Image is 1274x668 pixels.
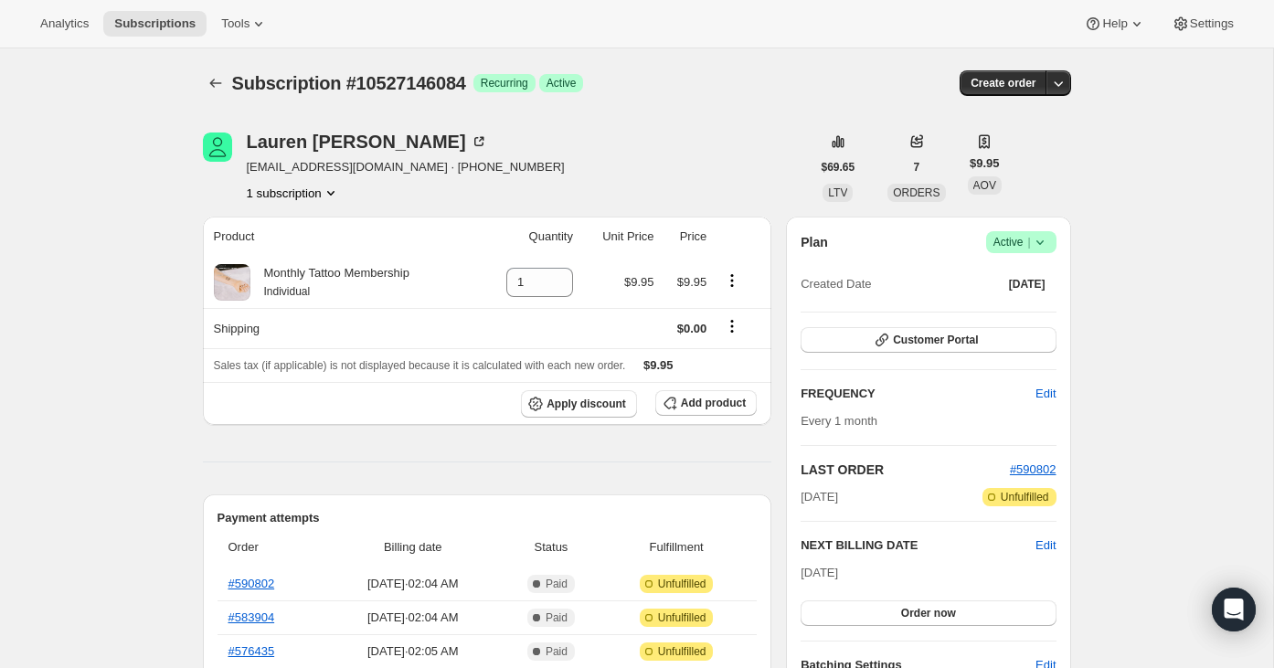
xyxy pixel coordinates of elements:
span: $0.00 [677,322,707,335]
button: Customer Portal [801,327,1056,353]
span: [DATE] [1009,277,1046,292]
span: $9.95 [643,358,674,372]
button: Edit [1035,536,1056,555]
span: Status [506,538,596,557]
span: Fulfillment [607,538,746,557]
h2: NEXT BILLING DATE [801,536,1035,555]
span: Billing date [331,538,495,557]
span: Created Date [801,275,871,293]
div: Open Intercom Messenger [1212,588,1256,631]
span: Apply discount [547,397,626,411]
h2: Plan [801,233,828,251]
img: product img [214,264,250,301]
span: $9.95 [677,275,707,289]
h2: FREQUENCY [801,385,1035,403]
span: [DATE] · 02:04 AM [331,575,495,593]
button: Subscriptions [203,70,228,96]
span: $9.95 [970,154,1000,173]
button: Analytics [29,11,100,37]
th: Unit Price [579,217,660,257]
span: Unfulfilled [658,577,706,591]
span: [EMAIL_ADDRESS][DOMAIN_NAME] · [PHONE_NUMBER] [247,158,565,176]
span: [DATE] · 02:05 AM [331,642,495,661]
span: Unfulfilled [1001,490,1049,504]
button: Subscriptions [103,11,207,37]
small: Individual [264,285,311,298]
button: Product actions [717,270,747,291]
div: Monthly Tattoo Membership [250,264,409,301]
span: Paid [546,577,568,591]
a: #590802 [228,577,275,590]
span: Paid [546,644,568,659]
span: $9.95 [624,275,654,289]
span: AOV [973,179,996,192]
button: Shipping actions [717,316,747,336]
th: Price [660,217,713,257]
button: Apply discount [521,390,637,418]
span: Help [1102,16,1127,31]
span: [DATE] [801,488,838,506]
button: Tools [210,11,279,37]
span: Add product [681,396,746,410]
span: Lauren Crump [203,133,232,162]
span: Analytics [40,16,89,31]
span: Tools [221,16,249,31]
span: | [1027,235,1030,249]
button: #590802 [1010,461,1056,479]
span: 7 [914,160,920,175]
span: $69.65 [822,160,855,175]
span: Sales tax (if applicable) is not displayed because it is calculated with each new order. [214,359,626,372]
span: Active [547,76,577,90]
button: Product actions [247,184,340,202]
button: 7 [903,154,931,180]
a: #590802 [1010,462,1056,476]
span: Order now [901,606,956,620]
span: Subscription #10527146084 [232,73,466,93]
h2: LAST ORDER [801,461,1010,479]
span: [DATE] · 02:04 AM [331,609,495,627]
span: LTV [828,186,847,199]
span: Every 1 month [801,414,877,428]
span: Paid [546,610,568,625]
h2: Payment attempts [218,509,758,527]
span: Subscriptions [114,16,196,31]
span: [DATE] [801,566,838,579]
button: [DATE] [998,271,1056,297]
a: #576435 [228,644,275,658]
button: $69.65 [811,154,866,180]
div: Lauren [PERSON_NAME] [247,133,488,151]
button: Add product [655,390,757,416]
span: Customer Portal [893,333,978,347]
span: Unfulfilled [658,644,706,659]
button: Help [1073,11,1156,37]
th: Product [203,217,478,257]
span: Settings [1190,16,1234,31]
th: Shipping [203,308,478,348]
th: Quantity [478,217,579,257]
span: ORDERS [893,186,940,199]
span: Recurring [481,76,528,90]
button: Edit [1025,379,1067,408]
th: Order [218,527,325,567]
span: Active [993,233,1049,251]
button: Create order [960,70,1046,96]
a: #583904 [228,610,275,624]
span: Edit [1035,385,1056,403]
span: Create order [971,76,1035,90]
button: Order now [801,600,1056,626]
span: Unfulfilled [658,610,706,625]
button: Settings [1161,11,1245,37]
